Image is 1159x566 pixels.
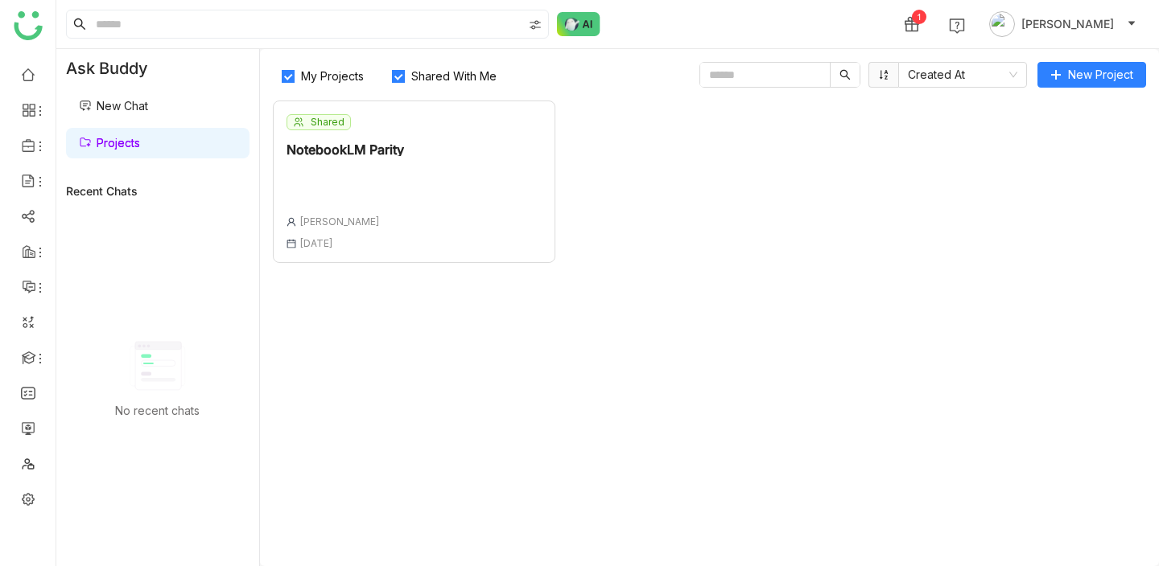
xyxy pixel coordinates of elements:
img: ask-buddy-normal.svg [557,12,600,36]
span: [PERSON_NAME] [1021,15,1114,33]
button: New Project [1037,62,1146,88]
div: Recent Chats [66,184,250,198]
img: logo [14,11,43,40]
img: search-type.svg [529,18,542,31]
span: New Project [1068,66,1133,84]
a: Projects [79,136,140,150]
span: Shared With Me [405,69,503,83]
span: My Projects [295,69,370,83]
img: avatar [989,11,1015,37]
img: help.svg [949,18,965,34]
button: [PERSON_NAME] [986,11,1140,37]
span: [PERSON_NAME] [299,215,380,228]
nz-select-item: Created At [908,63,1017,87]
div: No recent chats [115,404,200,417]
a: New Chat [79,99,148,113]
span: Shared [311,115,344,129]
div: NotebookLM Parity [287,143,404,156]
div: Ask Buddy [56,49,259,88]
span: [DATE] [299,237,333,249]
div: 1 [912,10,926,24]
